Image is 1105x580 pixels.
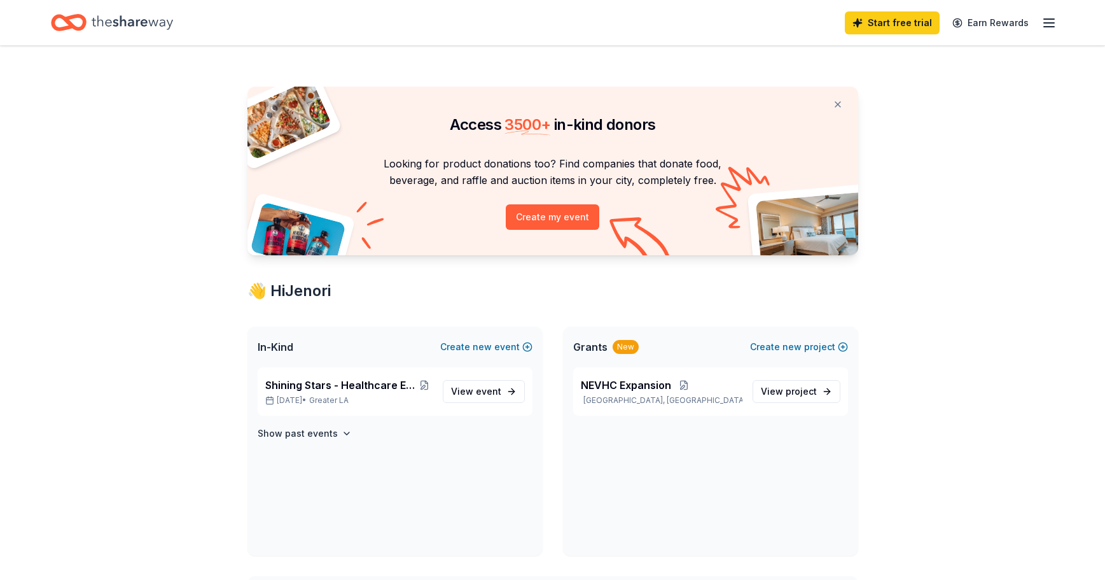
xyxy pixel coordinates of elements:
span: Grants [573,339,608,355]
span: NEVHC Expansion [581,378,671,393]
a: View event [443,380,525,403]
p: [GEOGRAPHIC_DATA], [GEOGRAPHIC_DATA] [581,395,742,406]
span: Greater LA [309,395,349,406]
span: View [451,384,501,399]
span: new [782,339,802,355]
button: Createnewevent [440,339,532,355]
button: Create my event [506,204,599,230]
a: Start free trial [845,11,940,34]
span: project [786,386,817,397]
a: Home [51,8,173,38]
h4: Show past events [258,426,338,441]
span: Access in-kind donors [450,115,656,134]
a: View project [753,380,840,403]
div: New [613,340,639,354]
span: new [473,339,492,355]
a: Earn Rewards [945,11,1036,34]
span: In-Kind [258,339,293,355]
span: event [476,386,501,397]
span: Shining Stars - Healthcare Employee Recognition [265,378,417,393]
img: Curvy arrow [609,217,673,265]
button: Createnewproject [750,339,848,355]
span: View [761,384,817,399]
p: [DATE] • [265,395,433,406]
div: 👋 Hi Jenori [247,281,858,301]
button: Show past events [258,426,352,441]
img: Pizza [233,79,332,160]
span: 3500 + [504,115,550,134]
p: Looking for product donations too? Find companies that donate food, beverage, and raffle and auct... [263,155,843,189]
